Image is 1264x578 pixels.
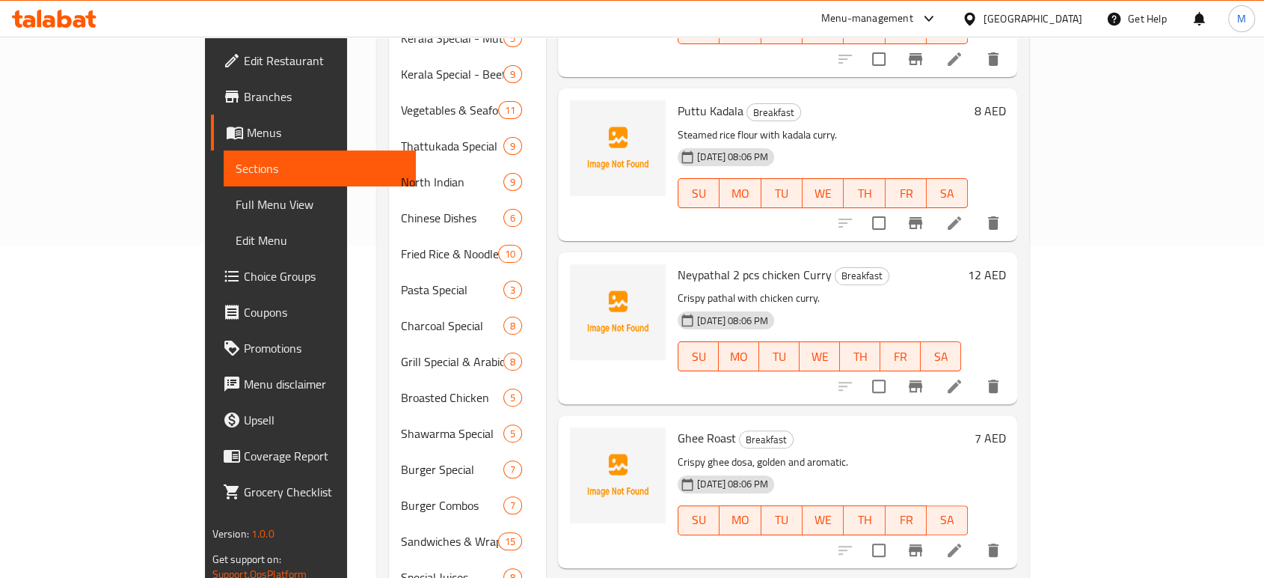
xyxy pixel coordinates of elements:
button: MO [720,178,761,208]
div: items [498,532,522,550]
span: SU [684,183,714,204]
span: Sections [236,159,404,177]
p: Crispy ghee dosa, golden and aromatic. [678,453,968,472]
span: Burger Special [401,460,503,478]
h6: 8 AED [974,100,1005,121]
div: items [503,209,522,227]
div: Breakfast [739,431,794,448]
span: [DATE] 08:06 PM [691,150,774,164]
span: Breakfast [740,431,793,448]
button: TH [844,178,885,208]
span: Edit Restaurant [244,52,404,70]
span: WE [809,509,838,531]
div: Pasta Special3 [389,272,546,308]
div: Grill Special & Arabic Biriyani8 [389,344,546,380]
span: Broasted Chicken [401,389,503,407]
div: Breakfast [835,267,889,285]
span: Sandwiches & Wraps [401,532,498,550]
span: Branches [244,88,404,106]
span: MO [725,346,753,368]
button: TH [844,505,885,535]
span: WE [809,183,838,204]
button: WE [800,341,840,371]
button: TH [840,341,880,371]
button: Branch-specific-item [898,532,933,568]
span: Edit Menu [236,231,404,249]
div: Charcoal Special [401,317,503,335]
button: delete [975,205,1011,241]
div: Kerala Special - Beef9 [389,56,546,92]
h6: 7 AED [974,428,1005,448]
span: 5 [504,391,521,405]
span: [DATE] 08:06 PM [691,477,774,491]
span: TU [765,346,794,368]
span: North Indian [401,173,503,191]
span: MO [725,183,755,204]
span: Upsell [244,411,404,429]
div: items [503,29,522,47]
span: 7 [504,463,521,477]
span: 7 [504,499,521,513]
a: Edit Restaurant [211,43,416,79]
div: Pasta Special [401,281,503,299]
div: Broasted Chicken5 [389,380,546,416]
div: Thattukada Special9 [389,128,546,164]
div: Sandwiches & Wraps15 [389,523,546,559]
div: Kerala Special - Mutton5 [389,20,546,56]
span: Vegetables & Seafood [401,101,498,119]
div: items [503,353,522,371]
div: items [503,460,522,478]
span: TU [767,509,797,531]
div: Kerala Special - Mutton [401,29,503,47]
span: Menu disclaimer [244,375,404,393]
span: 9 [504,67,521,82]
span: 9 [504,175,521,189]
span: WE [809,19,838,40]
span: Get support on: [212,550,281,569]
a: Menu disclaimer [211,366,416,402]
span: Burger Combos [401,496,503,514]
button: SA [921,341,961,371]
span: SU [684,346,713,368]
div: Charcoal Special8 [389,308,546,344]
span: 6 [504,211,521,225]
span: Coverage Report [244,447,404,465]
span: Coupons [244,303,404,321]
a: Edit menu item [945,377,963,395]
span: Fried Rice & Noodles [401,245,498,263]
button: SA [927,178,968,208]
button: TU [761,178,803,208]
img: Puttu Kadala [570,100,666,196]
span: Thattukada Special [401,137,503,155]
div: Burger Combos7 [389,487,546,523]
span: FR [892,183,921,204]
span: TH [850,183,879,204]
span: FR [886,346,915,368]
button: SU [678,178,720,208]
span: SA [933,19,962,40]
div: items [503,137,522,155]
span: Promotions [244,339,404,357]
span: Select to update [863,371,895,402]
a: Edit menu item [945,214,963,232]
button: WE [803,178,844,208]
span: Breakfast [835,267,889,285]
span: Select to update [863,207,895,239]
div: items [503,281,522,299]
span: SA [927,346,955,368]
button: FR [880,341,921,371]
button: MO [720,505,761,535]
span: 8 [504,319,521,333]
span: MO [725,19,755,40]
div: Breakfast [746,103,801,121]
span: Shawarma Special [401,425,503,442]
a: Upsell [211,402,416,438]
span: Kerala Special - Beef [401,65,503,83]
span: TH [850,19,879,40]
span: TH [850,509,879,531]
